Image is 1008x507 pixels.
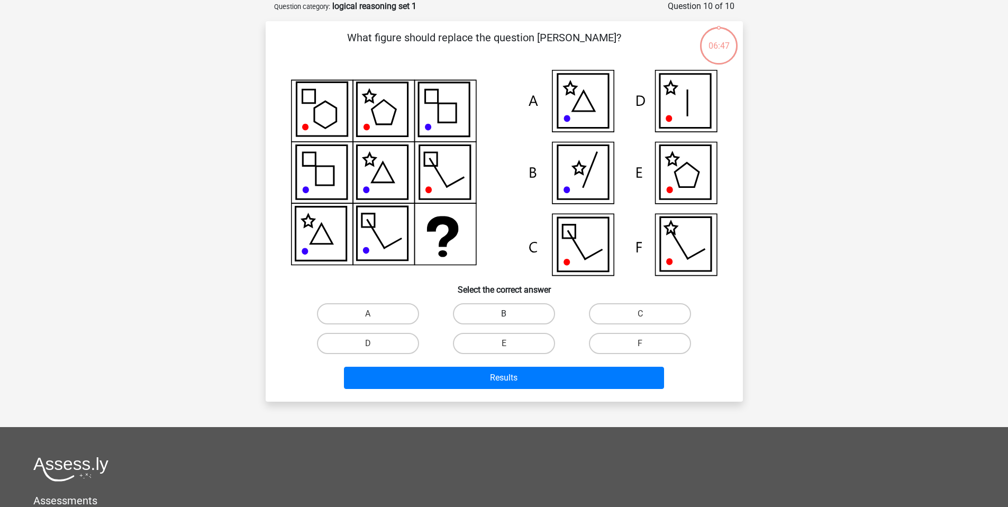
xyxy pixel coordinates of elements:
label: A [317,303,419,324]
label: B [453,303,555,324]
img: Assessly logo [33,457,108,482]
strong: logical reasoning set 1 [332,1,416,11]
small: Question category: [274,3,330,11]
label: C [589,303,691,324]
h5: Assessments [33,494,975,507]
label: D [317,333,419,354]
h6: Select the correct answer [283,276,726,295]
div: 06:47 [699,26,739,52]
label: F [589,333,691,354]
label: E [453,333,555,354]
p: What figure should replace the question [PERSON_NAME]? [283,30,686,61]
button: Results [344,367,664,389]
